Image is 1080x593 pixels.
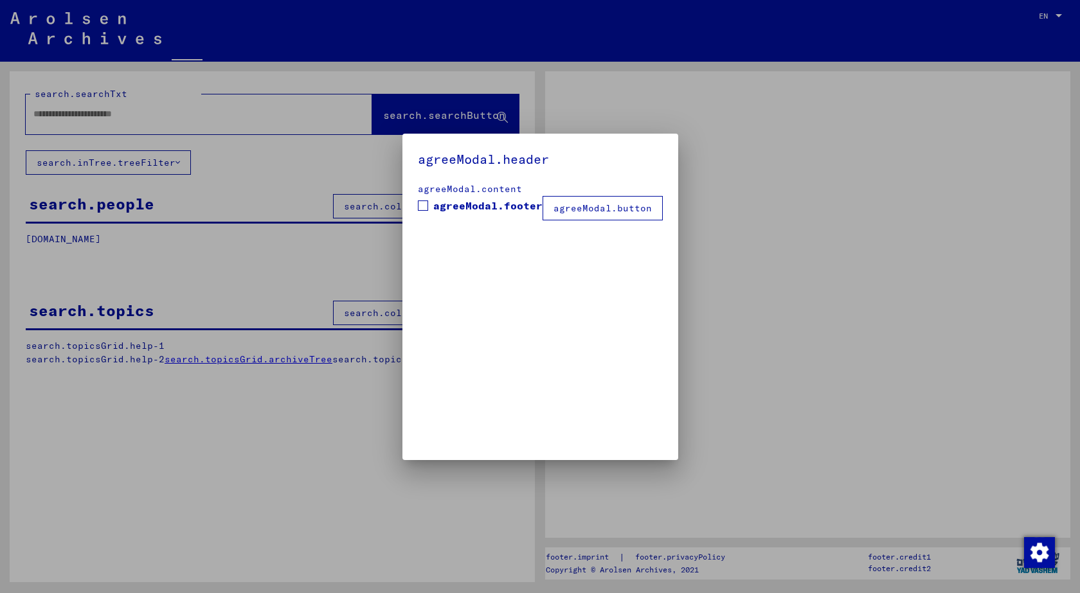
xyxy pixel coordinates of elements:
[418,182,663,196] div: agreeModal.content
[1024,537,1055,568] img: Wijzigingstoestemming
[433,198,543,213] span: agreeModal.footer
[1023,536,1054,567] div: Wijzigingstoestemming
[543,196,663,220] button: agreeModal.button
[418,149,663,170] h5: agreeModal.header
